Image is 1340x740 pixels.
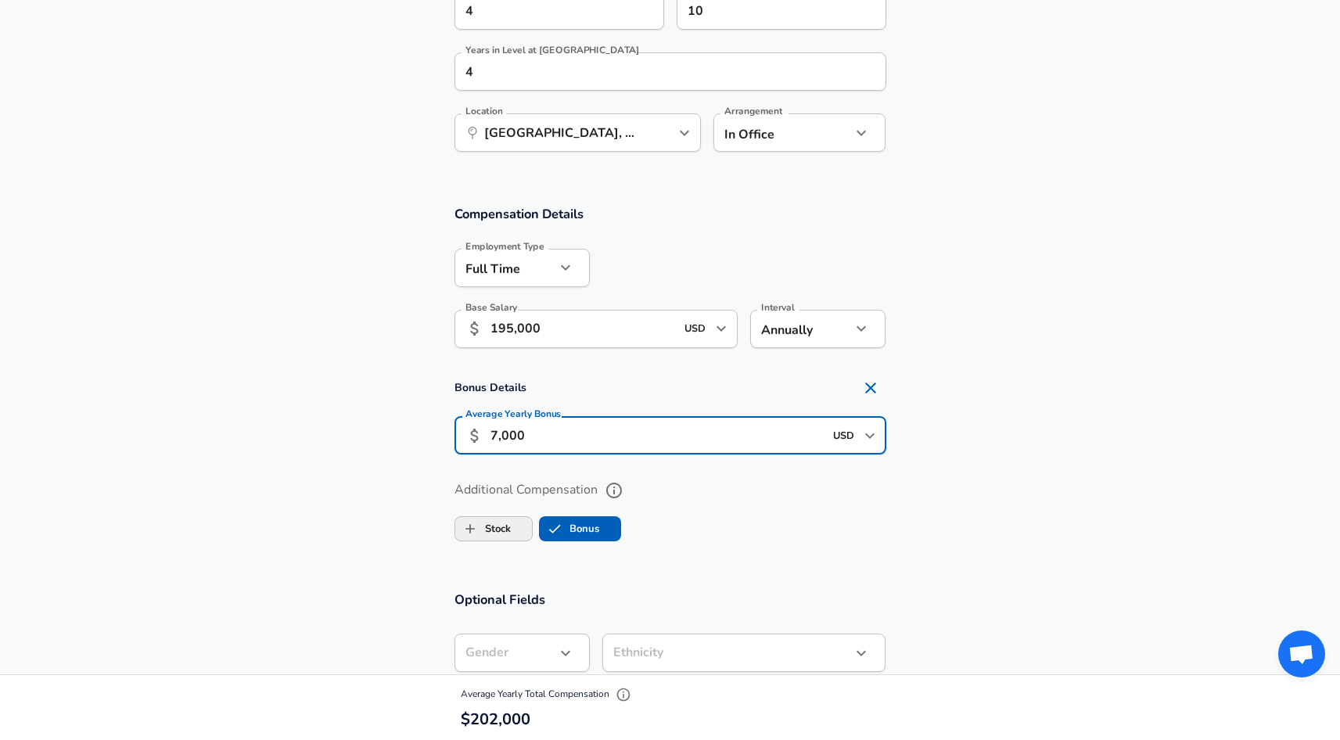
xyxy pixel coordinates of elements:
label: Employment Type [465,242,544,251]
button: BonusBonus [539,516,621,541]
input: 100,000 [490,310,676,348]
label: Base Salary [465,303,517,312]
h3: Compensation Details [454,205,886,223]
input: USD [680,317,711,341]
span: 202,000 [470,709,530,730]
div: Full Time [454,249,555,287]
span: $ [461,709,470,730]
span: Average Yearly Total Compensation [461,688,635,700]
label: Average Yearly Bonus [465,409,561,418]
h4: Bonus Details [454,372,886,404]
h3: Optional Fields [454,591,886,609]
button: Open [674,122,695,144]
span: Bonus [540,514,569,544]
label: Arrangement [724,106,782,116]
input: USD [828,423,860,447]
label: Interval [761,303,795,312]
span: Stock [455,514,485,544]
input: 1 [454,52,852,91]
input: 15,000 [490,416,824,454]
div: Annually [750,310,851,348]
label: Additional Compensation [454,477,886,504]
label: Bonus [540,514,599,544]
label: Stock [455,514,511,544]
button: Explain Total Compensation [612,683,635,706]
label: Location [465,106,502,116]
div: Open chat [1278,630,1325,677]
button: Open [859,425,881,447]
div: In Office [713,113,828,152]
button: StockStock [454,516,533,541]
button: Open [710,318,732,339]
button: Remove Section [855,372,886,404]
label: Years in Level at [GEOGRAPHIC_DATA] [465,45,640,55]
button: help [601,477,627,504]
